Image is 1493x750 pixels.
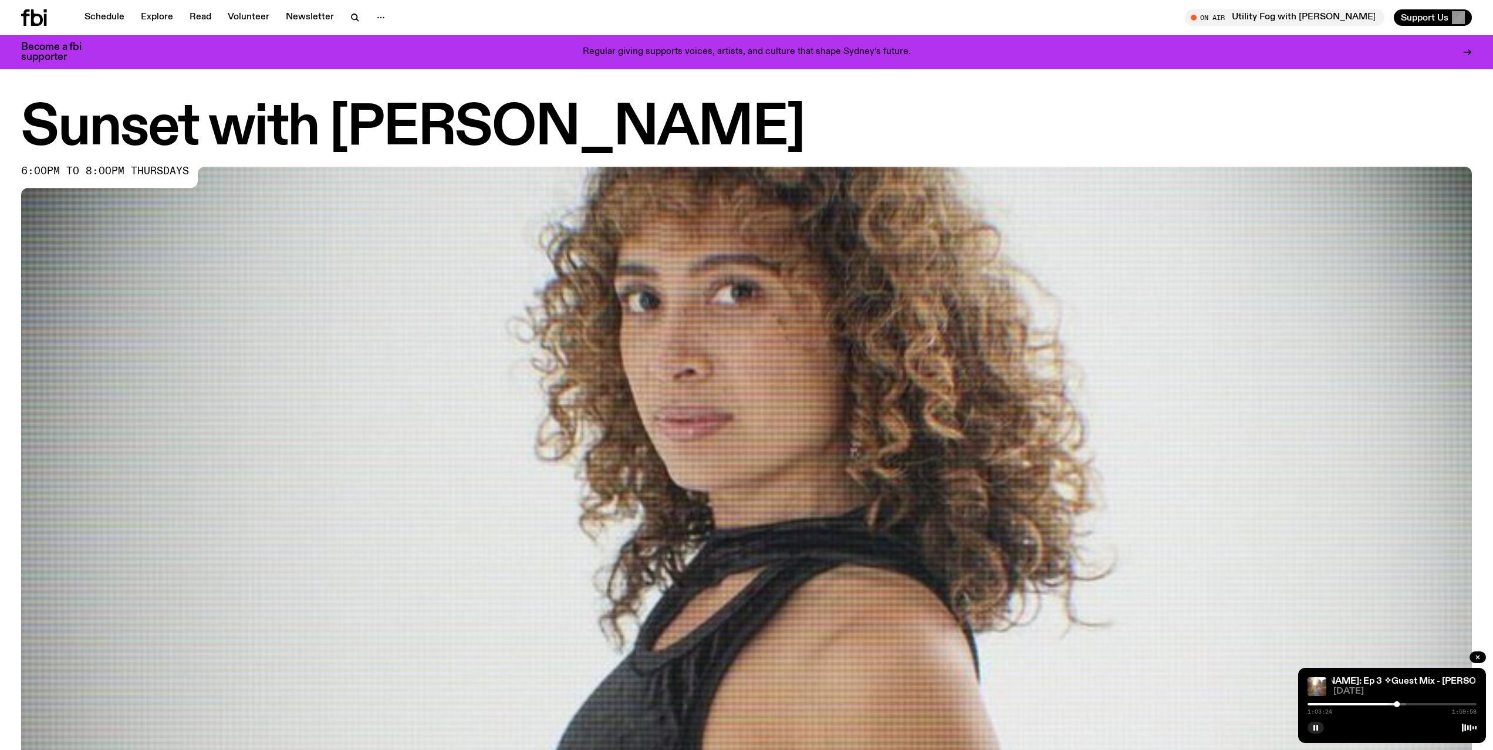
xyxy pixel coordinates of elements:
[1394,9,1472,26] button: Support Us
[279,9,341,26] a: Newsletter
[1308,709,1332,715] span: 1:03:24
[1333,687,1477,696] span: [DATE]
[21,167,189,176] span: 6:00pm to 8:00pm thursdays
[1452,709,1477,715] span: 1:59:58
[183,9,218,26] a: Read
[1401,12,1448,23] span: Support Us
[21,42,96,62] h3: Become a fbi supporter
[583,47,911,58] p: Regular giving supports voices, artists, and culture that shape Sydney’s future.
[221,9,276,26] a: Volunteer
[134,9,180,26] a: Explore
[77,9,131,26] a: Schedule
[21,102,1472,155] h1: Sunset with [PERSON_NAME]
[1185,9,1384,26] button: On AirUtility Fog with [PERSON_NAME]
